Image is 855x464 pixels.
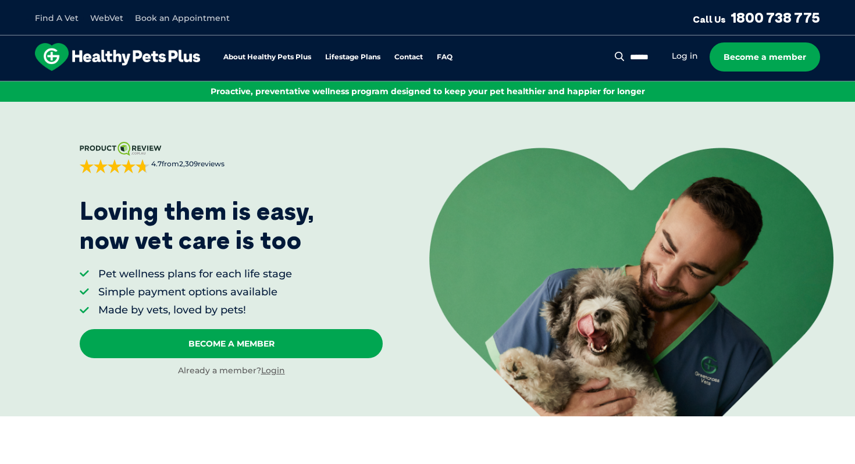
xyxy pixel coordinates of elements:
[394,53,423,61] a: Contact
[80,142,383,173] a: 4.7from2,309reviews
[672,51,698,62] a: Log in
[437,53,453,61] a: FAQ
[149,159,225,169] span: from
[223,53,311,61] a: About Healthy Pets Plus
[35,13,79,23] a: Find A Vet
[98,267,292,281] li: Pet wellness plans for each life stage
[80,329,383,358] a: Become A Member
[693,13,726,25] span: Call Us
[693,9,820,26] a: Call Us1800 738 775
[710,42,820,72] a: Become a member
[325,53,380,61] a: Lifestage Plans
[35,43,200,71] img: hpp-logo
[211,86,645,97] span: Proactive, preventative wellness program designed to keep your pet healthier and happier for longer
[90,13,123,23] a: WebVet
[80,197,315,255] p: Loving them is easy, now vet care is too
[80,159,149,173] div: 4.7 out of 5 stars
[612,51,627,62] button: Search
[429,148,833,416] img: <p>Loving them is easy, <br /> now vet care is too</p>
[98,285,292,299] li: Simple payment options available
[135,13,230,23] a: Book an Appointment
[151,159,162,168] strong: 4.7
[98,303,292,317] li: Made by vets, loved by pets!
[179,159,225,168] span: 2,309 reviews
[80,365,383,377] div: Already a member?
[261,365,285,376] a: Login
